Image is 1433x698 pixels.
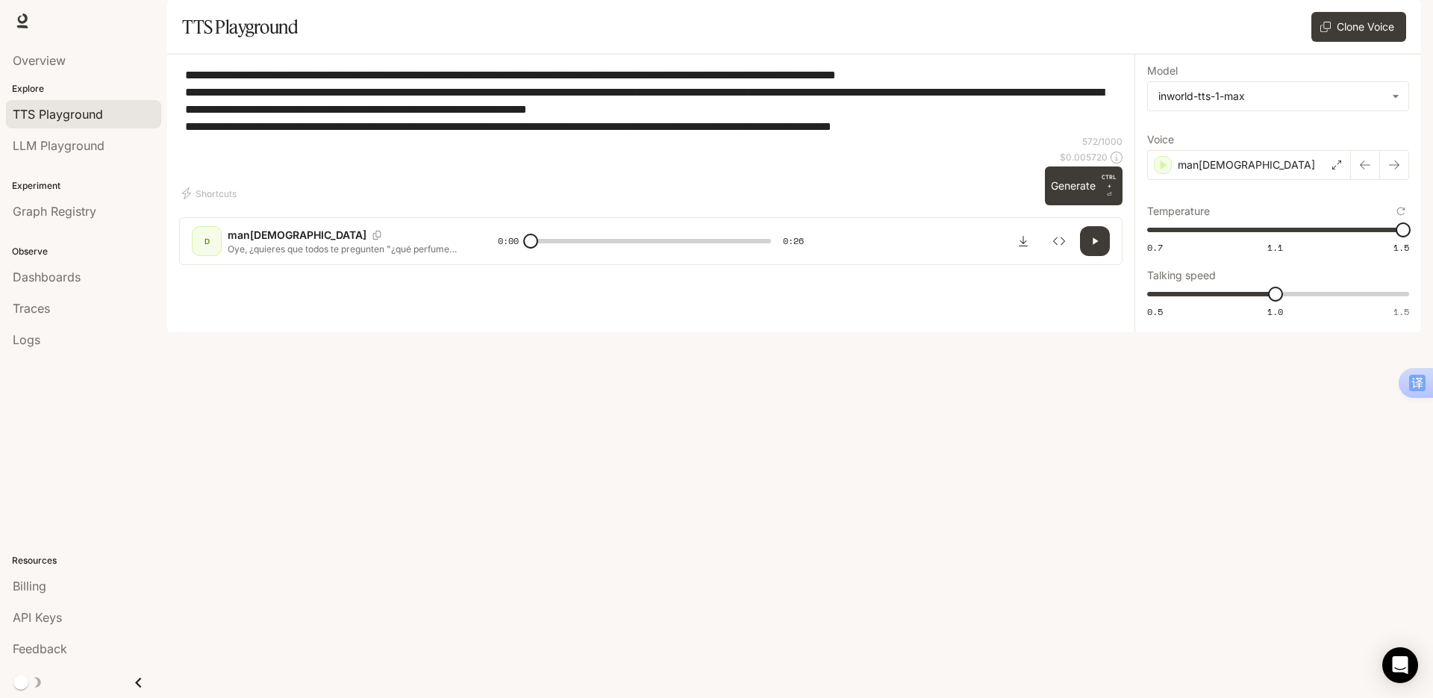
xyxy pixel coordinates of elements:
[1311,12,1406,42] button: Clone Voice
[783,234,804,249] span: 0:26
[1393,305,1409,318] span: 1.5
[1147,241,1163,254] span: 0.7
[1267,241,1283,254] span: 1.1
[1008,226,1038,256] button: Download audio
[228,228,366,243] p: man[DEMOGRAPHIC_DATA]
[1102,172,1117,199] p: ⏎
[1147,66,1178,76] p: Model
[498,234,519,249] span: 0:00
[1158,89,1384,104] div: inworld-tts-1-max
[1393,241,1409,254] span: 1.5
[179,181,243,205] button: Shortcuts
[1178,158,1315,172] p: man[DEMOGRAPHIC_DATA]
[1147,134,1174,145] p: Voice
[1148,82,1408,110] div: inworld-tts-1-max
[1267,305,1283,318] span: 1.0
[366,231,387,240] button: Copy Voice ID
[195,229,219,253] div: D
[1044,226,1074,256] button: Inspect
[1082,135,1123,148] p: 572 / 1000
[1060,151,1108,163] p: $ 0.005720
[1147,270,1216,281] p: Talking speed
[1393,203,1409,219] button: Reset to default
[1147,305,1163,318] span: 0.5
[228,243,462,255] p: Oye, ¿quieres que todos te pregunten "¿qué perfume usas?"? Este "la bestia negra" es el más vendi...
[182,12,298,42] h1: TTS Playground
[1382,647,1418,683] div: Open Intercom Messenger
[1045,166,1123,205] button: GenerateCTRL +⏎
[1102,172,1117,190] p: CTRL +
[1147,206,1210,216] p: Temperature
